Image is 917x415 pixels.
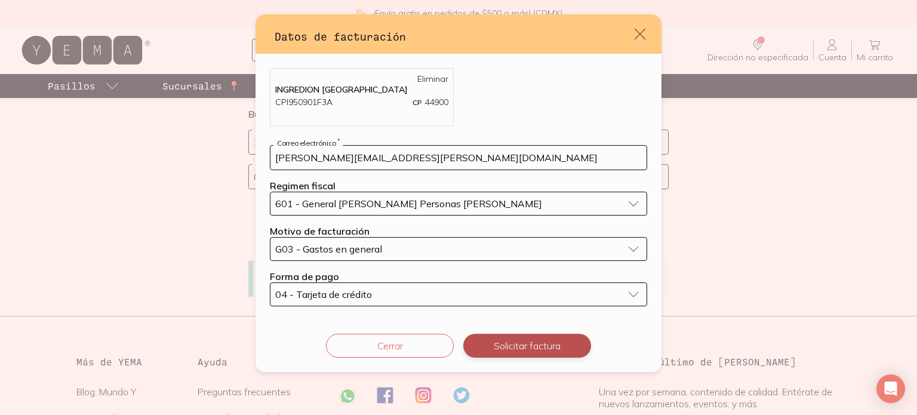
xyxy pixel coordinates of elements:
span: 04 - Tarjeta de crédito [275,290,372,299]
button: G03 - Gastos en general [270,237,647,261]
div: default [256,14,661,372]
a: Eliminar [417,73,448,84]
button: Solicitar factura [463,334,591,358]
p: 44900 [413,96,448,109]
label: Correo electrónico [273,139,343,147]
button: 601 - General [PERSON_NAME] Personas [PERSON_NAME] [270,192,647,216]
p: INGREDION [GEOGRAPHIC_DATA] [275,84,448,95]
button: Cerrar [326,334,454,358]
div: Open Intercom Messenger [876,374,905,403]
label: Regimen fiscal [270,180,336,192]
span: G03 - Gastos en general [275,244,382,254]
p: CPI950901F3A [275,96,333,109]
label: Forma de pago [270,270,339,282]
h3: Datos de facturación [275,29,633,44]
span: CP [413,98,422,107]
button: 04 - Tarjeta de crédito [270,282,647,306]
label: Motivo de facturación [270,225,370,237]
span: 601 - General [PERSON_NAME] Personas [PERSON_NAME] [275,199,542,208]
